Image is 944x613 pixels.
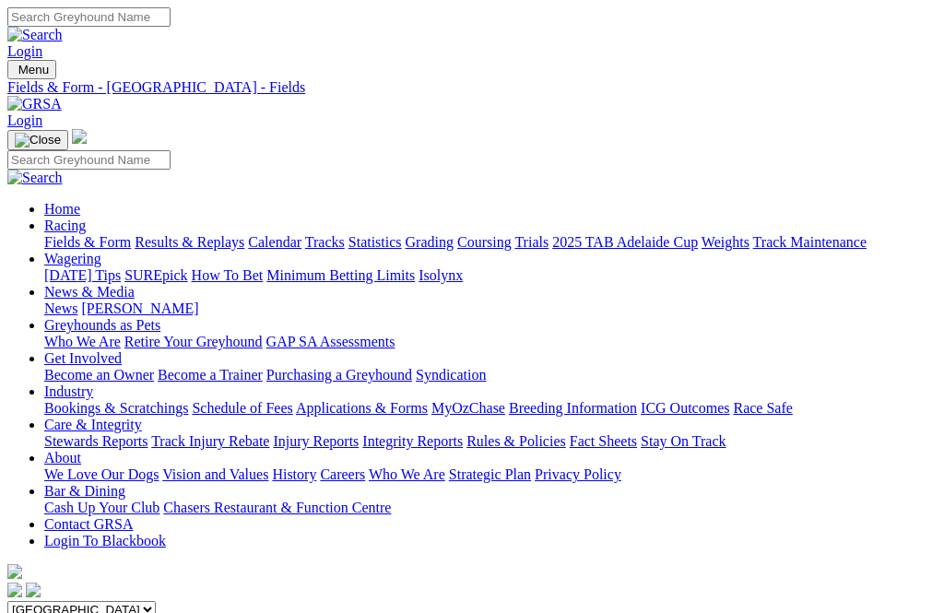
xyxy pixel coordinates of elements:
a: Login [7,112,42,128]
a: About [44,450,81,466]
a: Get Involved [44,350,122,366]
a: ICG Outcomes [641,400,729,416]
a: Become an Owner [44,367,154,383]
div: Wagering [44,267,937,284]
a: News & Media [44,284,135,300]
div: Get Involved [44,367,937,383]
a: Careers [320,466,365,482]
a: Strategic Plan [449,466,531,482]
a: Trials [514,234,549,250]
img: Search [7,170,63,186]
img: logo-grsa-white.png [72,129,87,144]
a: Cash Up Your Club [44,500,159,515]
a: Privacy Policy [535,466,621,482]
button: Toggle navigation [7,60,56,79]
a: MyOzChase [431,400,505,416]
a: 2025 TAB Adelaide Cup [552,234,698,250]
a: Stay On Track [641,433,726,449]
a: Integrity Reports [362,433,463,449]
a: Wagering [44,251,101,266]
a: Become a Trainer [158,367,263,383]
a: Fact Sheets [570,433,637,449]
button: Toggle navigation [7,130,68,150]
a: Care & Integrity [44,417,142,432]
a: [DATE] Tips [44,267,121,283]
a: Bookings & Scratchings [44,400,188,416]
a: Breeding Information [509,400,637,416]
a: Contact GRSA [44,516,133,532]
img: Close [15,133,61,147]
a: Retire Your Greyhound [124,334,263,349]
img: twitter.svg [26,583,41,597]
a: Home [44,201,80,217]
a: Coursing [457,234,512,250]
a: History [272,466,316,482]
div: Greyhounds as Pets [44,334,937,350]
a: Fields & Form [44,234,131,250]
div: Racing [44,234,937,251]
a: Applications & Forms [296,400,428,416]
a: Weights [702,234,749,250]
img: Search [7,27,63,43]
a: Statistics [348,234,402,250]
a: Industry [44,383,93,399]
a: Calendar [248,234,301,250]
a: Who We Are [44,334,121,349]
a: Rules & Policies [466,433,566,449]
a: Bar & Dining [44,483,125,499]
a: Who We Are [369,466,445,482]
a: News [44,301,77,316]
a: Fields & Form - [GEOGRAPHIC_DATA] - Fields [7,79,937,96]
a: Chasers Restaurant & Function Centre [163,500,391,515]
a: Syndication [416,367,486,383]
span: Menu [18,63,49,77]
a: Racing [44,218,86,233]
a: Results & Replays [135,234,244,250]
a: Login [7,43,42,59]
a: Injury Reports [273,433,359,449]
a: Vision and Values [162,466,268,482]
div: Industry [44,400,937,417]
a: Greyhounds as Pets [44,317,160,333]
a: SUREpick [124,267,187,283]
a: Login To Blackbook [44,533,166,548]
div: Care & Integrity [44,433,937,450]
div: Bar & Dining [44,500,937,516]
a: Stewards Reports [44,433,147,449]
a: Schedule of Fees [192,400,292,416]
a: Track Maintenance [753,234,867,250]
a: Purchasing a Greyhound [266,367,412,383]
img: logo-grsa-white.png [7,564,22,579]
a: Track Injury Rebate [151,433,269,449]
a: How To Bet [192,267,264,283]
input: Search [7,7,171,27]
a: Tracks [305,234,345,250]
a: Isolynx [419,267,463,283]
div: About [44,466,937,483]
a: Race Safe [733,400,792,416]
a: Grading [406,234,454,250]
a: We Love Our Dogs [44,466,159,482]
a: [PERSON_NAME] [81,301,198,316]
div: News & Media [44,301,937,317]
img: facebook.svg [7,583,22,597]
a: Minimum Betting Limits [266,267,415,283]
img: GRSA [7,96,62,112]
a: GAP SA Assessments [266,334,395,349]
input: Search [7,150,171,170]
